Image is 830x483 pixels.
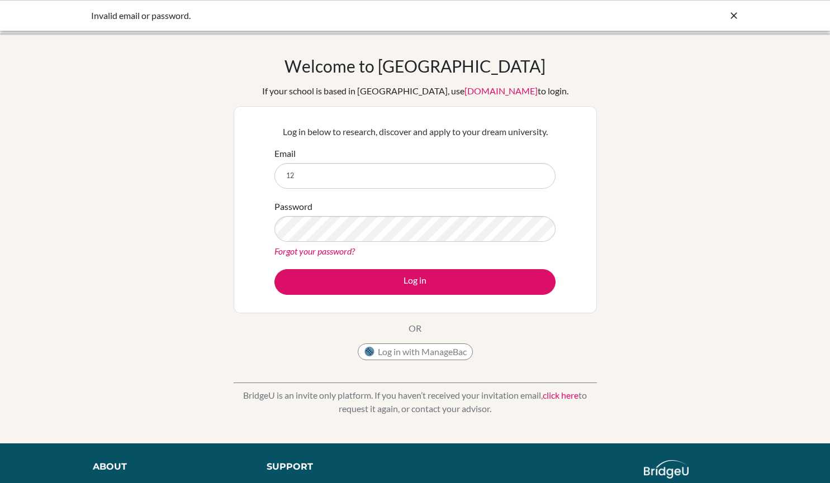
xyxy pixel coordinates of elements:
[358,343,473,360] button: Log in with ManageBac
[274,269,556,295] button: Log in
[543,390,578,400] a: click here
[262,84,568,98] div: If your school is based in [GEOGRAPHIC_DATA], use to login.
[464,85,538,96] a: [DOMAIN_NAME]
[274,200,312,213] label: Password
[274,246,355,256] a: Forgot your password?
[644,460,689,479] img: logo_white@2x-f4f0deed5e89b7ecb1c2cc34c3e3d731f90f0f143d5ea2071677605dd97b5244.png
[234,389,597,415] p: BridgeU is an invite only platform. If you haven’t received your invitation email, to request it ...
[284,56,546,76] h1: Welcome to [GEOGRAPHIC_DATA]
[93,460,241,474] div: About
[274,147,296,160] label: Email
[267,460,404,474] div: Support
[409,322,421,335] p: OR
[274,125,556,138] p: Log in below to research, discover and apply to your dream university.
[91,9,572,22] div: Invalid email or password.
